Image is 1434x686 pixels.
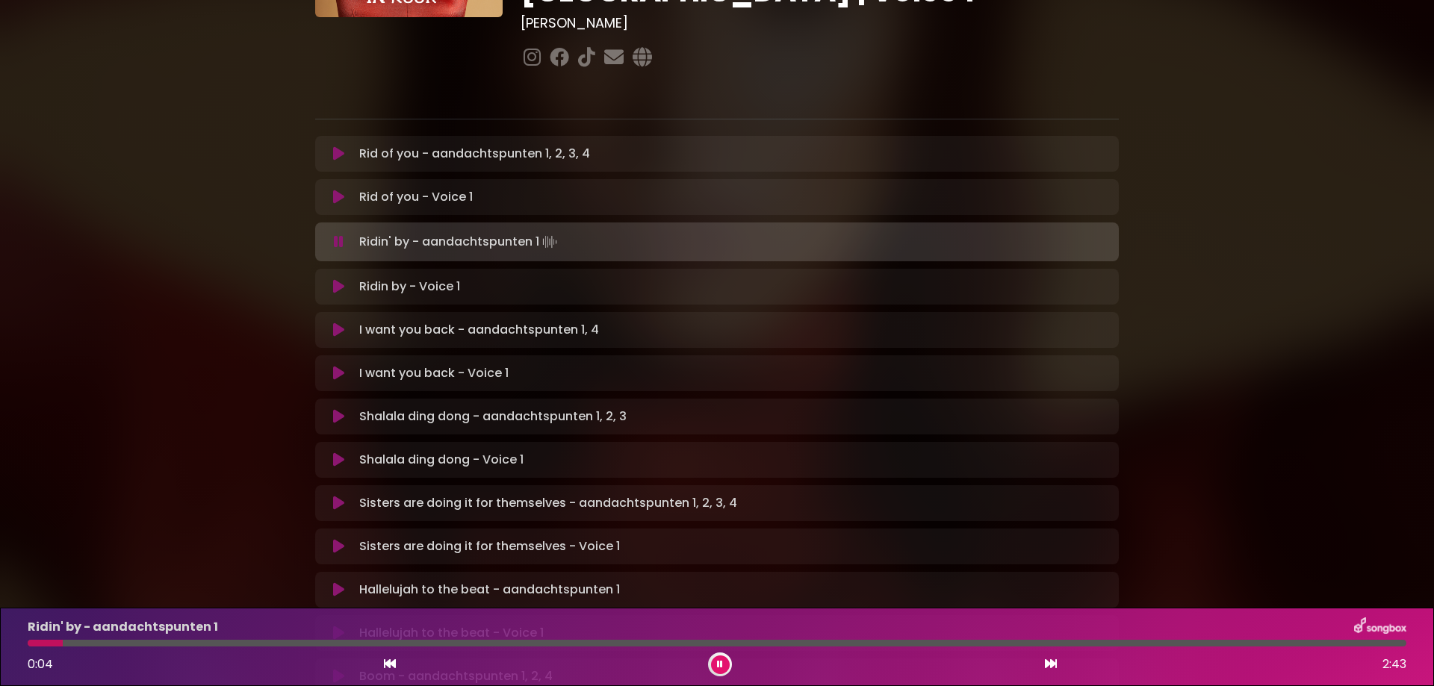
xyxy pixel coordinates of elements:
[359,188,473,206] p: Rid of you - Voice 1
[359,537,620,555] p: Sisters are doing it for themselves - Voice 1
[359,408,627,425] p: Shalala ding dong - aandachtspunten 1, 2, 3
[359,145,590,163] p: Rid of you - aandachtspunten 1, 2, 3, 4
[359,581,620,599] p: Hallelujah to the beat - aandachtspunten 1
[1354,617,1406,637] img: songbox-logo-white.png
[359,321,599,339] p: I want you back - aandachtspunten 1, 4
[539,231,560,252] img: waveform4.gif
[359,451,524,469] p: Shalala ding dong - Voice 1
[28,655,53,673] span: 0:04
[359,231,560,252] p: Ridin' by - aandachtspunten 1
[28,618,218,636] p: Ridin' by - aandachtspunten 1
[359,278,460,296] p: Ridin by - Voice 1
[359,494,737,512] p: Sisters are doing it for themselves - aandachtspunten 1, 2, 3, 4
[521,15,1119,31] h3: [PERSON_NAME]
[359,364,509,382] p: I want you back - Voice 1
[1382,655,1406,673] span: 2:43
